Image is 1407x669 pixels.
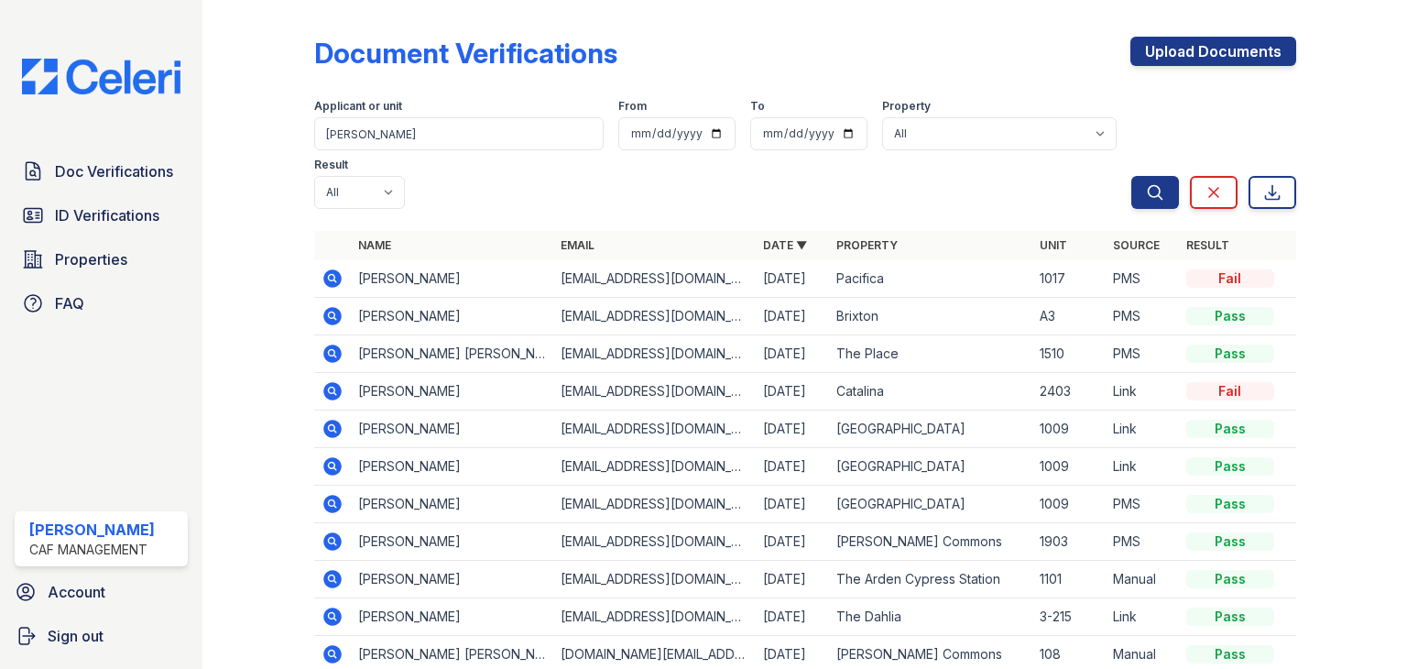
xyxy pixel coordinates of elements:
[553,486,756,523] td: [EMAIL_ADDRESS][DOMAIN_NAME]
[1040,238,1067,252] a: Unit
[756,561,829,598] td: [DATE]
[553,561,756,598] td: [EMAIL_ADDRESS][DOMAIN_NAME]
[1186,645,1274,664] div: Pass
[1186,608,1274,626] div: Pass
[358,238,391,252] a: Name
[756,523,829,561] td: [DATE]
[553,260,756,298] td: [EMAIL_ADDRESS][DOMAIN_NAME]
[561,238,594,252] a: Email
[55,248,127,270] span: Properties
[1106,598,1179,636] td: Link
[1032,411,1106,448] td: 1009
[351,486,553,523] td: [PERSON_NAME]
[314,99,402,114] label: Applicant or unit
[829,298,1031,335] td: Brixton
[829,561,1031,598] td: The Arden Cypress Station
[756,486,829,523] td: [DATE]
[351,598,553,636] td: [PERSON_NAME]
[48,625,104,647] span: Sign out
[1106,298,1179,335] td: PMS
[1032,486,1106,523] td: 1009
[351,448,553,486] td: [PERSON_NAME]
[1106,411,1179,448] td: Link
[1032,260,1106,298] td: 1017
[1032,561,1106,598] td: 1101
[829,486,1031,523] td: [GEOGRAPHIC_DATA]
[48,581,105,603] span: Account
[1106,561,1179,598] td: Manual
[1032,448,1106,486] td: 1009
[351,335,553,373] td: [PERSON_NAME] [PERSON_NAME]
[1106,523,1179,561] td: PMS
[1186,269,1274,288] div: Fail
[1106,335,1179,373] td: PMS
[1186,420,1274,438] div: Pass
[314,37,617,70] div: Document Verifications
[351,561,553,598] td: [PERSON_NAME]
[351,298,553,335] td: [PERSON_NAME]
[15,197,188,234] a: ID Verifications
[553,335,756,373] td: [EMAIL_ADDRESS][DOMAIN_NAME]
[29,541,155,559] div: CAF Management
[1032,335,1106,373] td: 1510
[1186,307,1274,325] div: Pass
[829,335,1031,373] td: The Place
[750,99,765,114] label: To
[314,117,604,150] input: Search by name, email, or unit number
[553,448,756,486] td: [EMAIL_ADDRESS][DOMAIN_NAME]
[351,523,553,561] td: [PERSON_NAME]
[314,158,348,172] label: Result
[1032,298,1106,335] td: A3
[1032,598,1106,636] td: 3-215
[1186,532,1274,551] div: Pass
[7,618,195,654] a: Sign out
[756,411,829,448] td: [DATE]
[1106,486,1179,523] td: PMS
[1186,570,1274,588] div: Pass
[756,598,829,636] td: [DATE]
[553,523,756,561] td: [EMAIL_ADDRESS][DOMAIN_NAME]
[553,411,756,448] td: [EMAIL_ADDRESS][DOMAIN_NAME]
[1186,495,1274,513] div: Pass
[829,373,1031,411] td: Catalina
[1106,260,1179,298] td: PMS
[763,238,807,252] a: Date ▼
[1032,373,1106,411] td: 2403
[553,298,756,335] td: [EMAIL_ADDRESS][DOMAIN_NAME]
[15,153,188,190] a: Doc Verifications
[836,238,898,252] a: Property
[7,59,195,94] img: CE_Logo_Blue-a8612792a0a2168367f1c8372b55b34899dd931a85d93a1a3d3e32e68fde9ad4.png
[1186,382,1274,400] div: Fail
[15,241,188,278] a: Properties
[1106,373,1179,411] td: Link
[1106,448,1179,486] td: Link
[351,260,553,298] td: [PERSON_NAME]
[829,448,1031,486] td: [GEOGRAPHIC_DATA]
[351,411,553,448] td: [PERSON_NAME]
[829,260,1031,298] td: Pacifica
[15,285,188,322] a: FAQ
[1130,37,1296,66] a: Upload Documents
[618,99,647,114] label: From
[553,373,756,411] td: [EMAIL_ADDRESS][DOMAIN_NAME]
[7,574,195,610] a: Account
[29,519,155,541] div: [PERSON_NAME]
[1186,345,1274,363] div: Pass
[882,99,931,114] label: Property
[756,335,829,373] td: [DATE]
[756,298,829,335] td: [DATE]
[1186,238,1229,252] a: Result
[351,373,553,411] td: [PERSON_NAME]
[55,204,159,226] span: ID Verifications
[55,292,84,314] span: FAQ
[756,373,829,411] td: [DATE]
[553,598,756,636] td: [EMAIL_ADDRESS][DOMAIN_NAME]
[829,411,1031,448] td: [GEOGRAPHIC_DATA]
[756,448,829,486] td: [DATE]
[1186,457,1274,476] div: Pass
[756,260,829,298] td: [DATE]
[829,598,1031,636] td: The Dahlia
[1113,238,1160,252] a: Source
[55,160,173,182] span: Doc Verifications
